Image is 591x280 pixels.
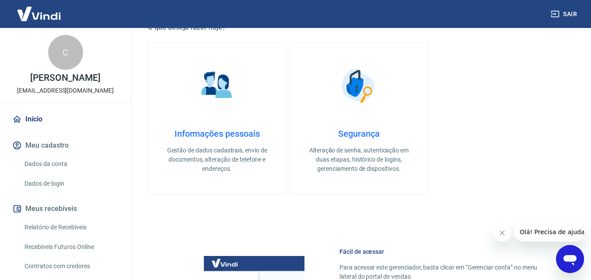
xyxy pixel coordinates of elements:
[10,136,120,155] button: Meu cadastro
[10,199,120,218] button: Meus recebíveis
[556,245,584,273] iframe: Botão para abrir a janela de mensagens
[10,0,67,27] img: Vindi
[162,128,272,139] h4: Informações pessoais
[21,175,120,193] a: Dados de login
[30,73,100,83] p: [PERSON_NAME]
[148,42,286,195] a: Informações pessoaisInformações pessoaisGestão de dados cadastrais, envio de documentos, alteraçã...
[48,35,83,70] div: C
[290,42,428,195] a: SegurançaSegurançaAlteração de senha, autenticação em duas etapas, histórico de logins, gerenciam...
[21,218,120,236] a: Relatório de Recebíveis
[21,155,120,173] a: Dados da conta
[21,257,120,275] a: Contratos com credores
[17,86,114,95] p: [EMAIL_ADDRESS][DOMAIN_NAME]
[514,222,584,242] iframe: Mensagem da empresa
[10,110,120,129] a: Início
[5,6,73,13] span: Olá! Precisa de ajuda?
[304,146,413,173] p: Alteração de senha, autenticação em duas etapas, histórico de logins, gerenciamento de dispositivos.
[549,6,581,22] button: Sair
[21,238,120,256] a: Recebíveis Futuros Online
[162,146,272,173] p: Gestão de dados cadastrais, envio de documentos, alteração de telefone e endereços.
[337,64,381,107] img: Segurança
[493,224,511,242] iframe: Fechar mensagem
[339,247,549,256] h6: Fácil de acessar
[195,64,239,107] img: Informações pessoais
[304,128,413,139] h4: Segurança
